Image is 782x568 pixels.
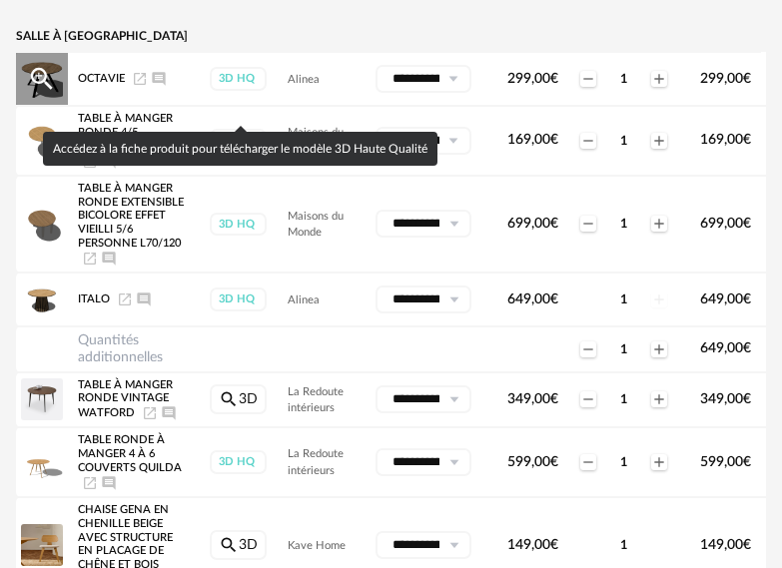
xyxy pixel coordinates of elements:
span: € [550,538,558,552]
div: Sélectionner un groupe [376,127,471,155]
span: Maisons du Monde [288,211,344,239]
a: Magnify icon3D [210,384,267,414]
span: € [743,133,751,147]
span: € [743,217,751,231]
span: Plus icon [651,454,667,470]
span: € [743,455,751,469]
span: Minus icon [580,133,596,149]
div: Sélectionner un groupe [376,448,471,476]
span: € [743,72,751,86]
img: Product pack shot [21,441,63,483]
div: 3D HQ [210,450,267,473]
a: Launch icon [117,293,133,304]
div: Sélectionner un groupe [376,285,471,313]
span: € [550,72,558,86]
span: 349,00 [507,392,558,406]
div: Sélectionner un groupe [376,210,471,238]
a: Launch icon [132,73,148,84]
span: OCTAVIE [78,73,125,84]
span: € [743,392,751,406]
span: 149,00 [507,538,558,552]
div: 1 [598,391,649,407]
span: Alinea [288,294,320,305]
span: Table Ronde À Manger 4 À 6 Couverts Quilda [78,435,182,474]
div: 1 [598,71,649,87]
a: Launch icon [82,477,98,488]
span: Plus icon [651,71,667,87]
span: 299,00 [507,72,558,86]
span: Table à manger ronde extensible bicolore effet vieilli 5/6 personne L70/120 [78,183,184,249]
div: 1 [598,291,649,307]
span: Alinea [288,74,320,85]
span: 169,00 [507,133,558,147]
a: 3D HQ [209,450,268,473]
span: € [550,133,558,147]
div: 1 [598,341,649,357]
span: ITALO [78,293,110,304]
div: Sélectionner un groupe [376,385,471,413]
img: Product pack shot [21,279,63,320]
span: 699,00 [507,217,558,231]
span: Ajouter un commentaire [101,156,117,167]
span: Minus icon [580,341,596,357]
a: Launch icon [142,407,158,418]
img: Product pack shot [21,524,63,566]
span: Ajouter un commentaire [101,477,117,488]
div: 1 [598,216,649,232]
div: Sélectionner un groupe [376,531,471,559]
div: Accédez à la fiche produit pour télécharger le modèle 3D Haute Qualité [43,132,437,166]
td: Quantités additionnelles [68,326,199,372]
span: € [550,392,558,406]
span: La Redoute intérieurs [288,448,344,476]
span: 349,00 [700,392,751,406]
a: 3D HQ [209,67,268,90]
a: 3D HQ [209,213,268,236]
span: € [550,217,558,231]
img: Product pack shot [21,378,63,420]
div: 3D HQ [210,287,267,310]
span: Plus icon [651,391,667,407]
span: Plus icon [651,216,667,232]
span: Magnify Plus Outline icon [27,64,57,94]
span: La Redoute intérieurs [288,386,344,414]
div: 1 [598,133,649,149]
span: 649,00 [700,292,751,306]
span: 599,00 [700,455,751,469]
span: Minus icon [580,391,596,407]
td: Salle à [GEOGRAPHIC_DATA] [16,20,761,52]
span: Magnify icon [219,392,239,406]
span: Kave Home [288,540,346,551]
span: Minus icon [580,216,596,232]
img: Product pack shot [21,120,63,162]
span: Maisons du Monde [288,127,344,155]
span: € [743,538,751,552]
span: Minus icon [580,454,596,470]
a: 3D HQ [209,129,268,152]
div: 3D HQ [210,213,267,236]
span: € [743,292,751,306]
div: 1 [598,454,649,470]
span: 699,00 [700,217,751,231]
span: 299,00 [700,72,751,86]
img: Product pack shot [21,203,63,245]
span: € [743,341,751,355]
span: Table À Manger Ronde Vintage Watford [78,379,173,419]
span: 599,00 [507,455,558,469]
a: Launch icon [82,156,98,167]
span: Ajouter un commentaire [136,293,152,304]
a: Magnify icon3D [210,530,267,560]
div: 3D HQ [210,67,267,90]
span: Magnify icon [219,538,239,552]
span: Ajouter un commentaire [161,407,177,418]
div: 1 [598,537,649,553]
span: Plus icon [651,341,667,357]
a: Launch icon [82,253,98,264]
a: 3D HQ [209,287,268,310]
span: 149,00 [700,538,751,552]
